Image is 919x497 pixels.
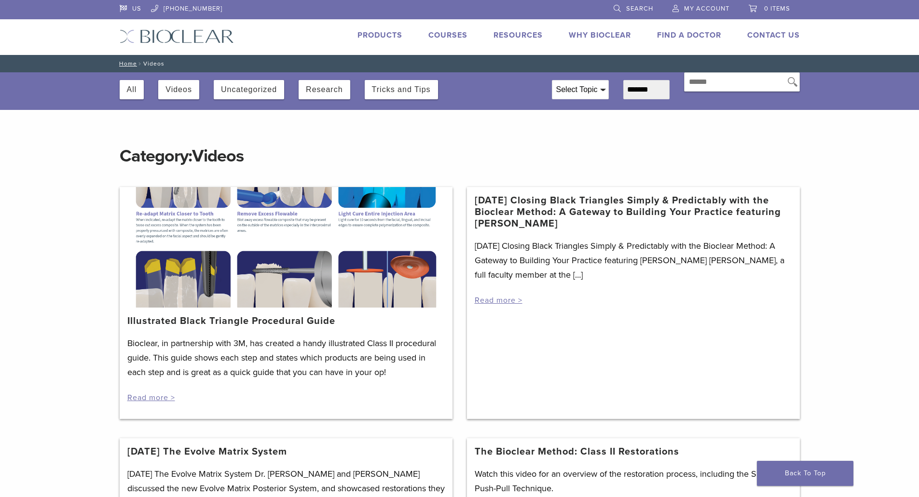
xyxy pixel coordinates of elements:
span: 0 items [764,5,790,13]
a: [DATE] The Evolve Matrix System [127,446,287,457]
span: Search [626,5,653,13]
p: Watch this video for an overview of the restoration process, including the Spot-Weld Push-Pull Te... [475,467,792,496]
p: [DATE] Closing Black Triangles Simply & Predictably with the Bioclear Method: A Gateway to Buildi... [475,239,792,282]
span: Videos [192,146,244,166]
a: Read more > [475,296,522,305]
button: Uncategorized [221,80,277,99]
a: The Bioclear Method: Class II Restorations [475,446,679,457]
a: Find A Doctor [657,30,721,40]
a: Read more > [127,393,175,403]
span: / [137,61,143,66]
button: Tricks and Tips [372,80,431,99]
a: Resources [494,30,543,40]
div: Select Topic [552,81,608,99]
a: Why Bioclear [569,30,631,40]
span: My Account [684,5,729,13]
a: Courses [428,30,467,40]
a: Illustrated Black Triangle Procedural Guide [127,315,335,327]
h1: Category: [120,125,800,168]
a: Contact Us [747,30,800,40]
img: Bioclear [120,29,234,43]
a: Home [116,60,137,67]
a: [DATE] Closing Black Triangles Simply & Predictably with the Bioclear Method: A Gateway to Buildi... [475,195,792,229]
button: Videos [165,80,192,99]
button: All [127,80,137,99]
button: Research [306,80,343,99]
a: Back To Top [757,461,853,486]
p: Bioclear, in partnership with 3M, has created a handy illustrated Class II procedural guide. This... [127,336,445,379]
a: Products [357,30,402,40]
nav: Videos [112,55,807,72]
